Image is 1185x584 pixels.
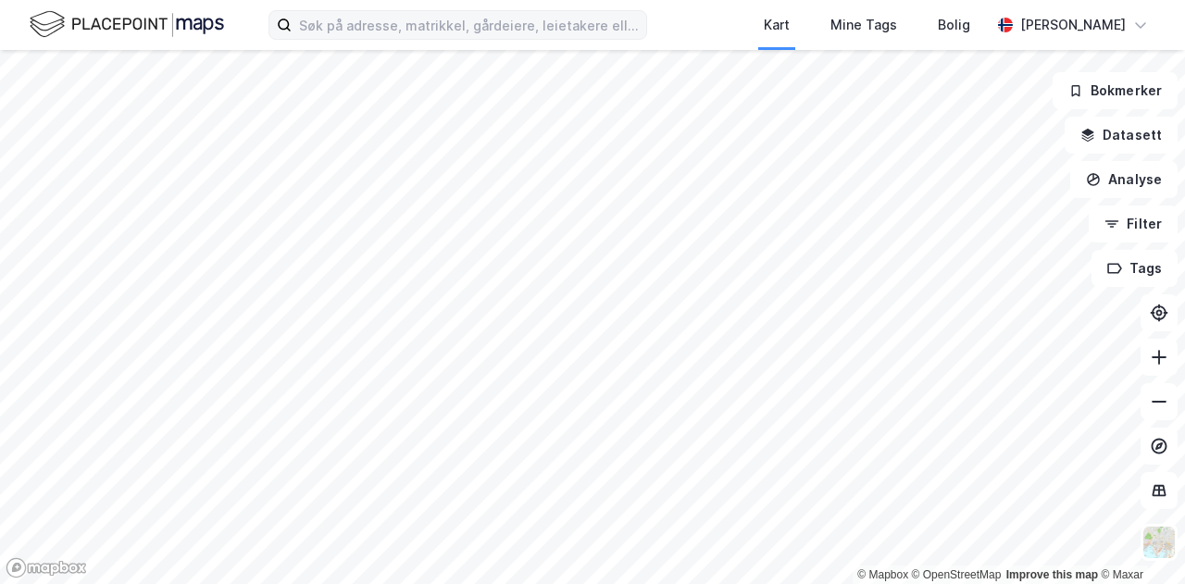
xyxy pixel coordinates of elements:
[1089,205,1178,242] button: Filter
[6,557,87,578] a: Mapbox homepage
[912,568,1002,581] a: OpenStreetMap
[938,14,970,36] div: Bolig
[857,568,908,581] a: Mapbox
[1065,117,1178,154] button: Datasett
[764,14,790,36] div: Kart
[1020,14,1126,36] div: [PERSON_NAME]
[830,14,897,36] div: Mine Tags
[1006,568,1098,581] a: Improve this map
[1053,72,1178,109] button: Bokmerker
[1091,250,1178,287] button: Tags
[30,8,224,41] img: logo.f888ab2527a4732fd821a326f86c7f29.svg
[1070,161,1178,198] button: Analyse
[292,11,646,39] input: Søk på adresse, matrikkel, gårdeiere, leietakere eller personer
[1092,495,1185,584] iframe: Chat Widget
